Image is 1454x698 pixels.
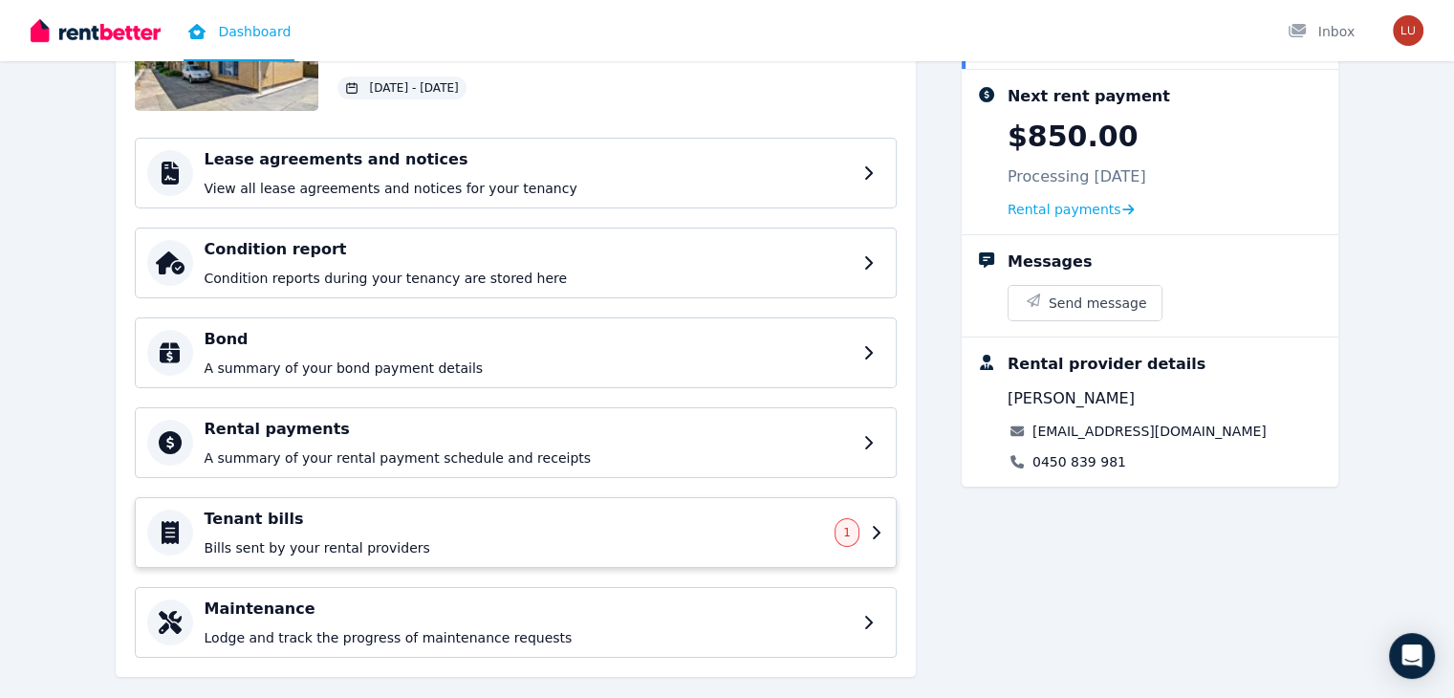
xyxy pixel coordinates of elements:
p: Lodge and track the progress of maintenance requests [205,628,852,647]
img: Kajaluxshan Shanmugaratnam [1393,15,1423,46]
p: A summary of your rental payment schedule and receipts [205,448,852,468]
a: 0450 839 981 [1032,452,1126,471]
p: Condition reports during your tenancy are stored here [205,269,852,288]
h4: Lease agreements and notices [205,148,852,171]
span: [DATE] - [DATE] [370,80,459,96]
div: Open Intercom Messenger [1389,633,1435,679]
p: $850.00 [1008,120,1139,154]
p: Bills sent by your rental providers [205,538,824,557]
a: [EMAIL_ADDRESS][DOMAIN_NAME] [1032,422,1267,441]
div: Next rent payment [1008,85,1170,108]
p: View all lease agreements and notices for your tenancy [205,179,852,198]
img: RentBetter [31,16,161,45]
span: [PERSON_NAME] [1008,387,1135,410]
h4: Rental payments [205,418,852,441]
span: Rental payments [1008,200,1121,219]
p: Processing [DATE] [1008,165,1146,188]
div: Messages [1008,251,1092,273]
div: Rental provider details [1008,353,1205,376]
h4: Maintenance [205,598,852,621]
h4: Tenant bills [205,508,824,531]
span: Send message [1049,294,1147,313]
span: 1 [843,525,851,540]
a: Rental payments [1008,200,1135,219]
p: A summary of your bond payment details [205,359,852,378]
h4: Condition report [205,238,852,261]
button: Send message [1009,286,1162,320]
h4: Bond [205,328,852,351]
div: Inbox [1288,22,1355,41]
